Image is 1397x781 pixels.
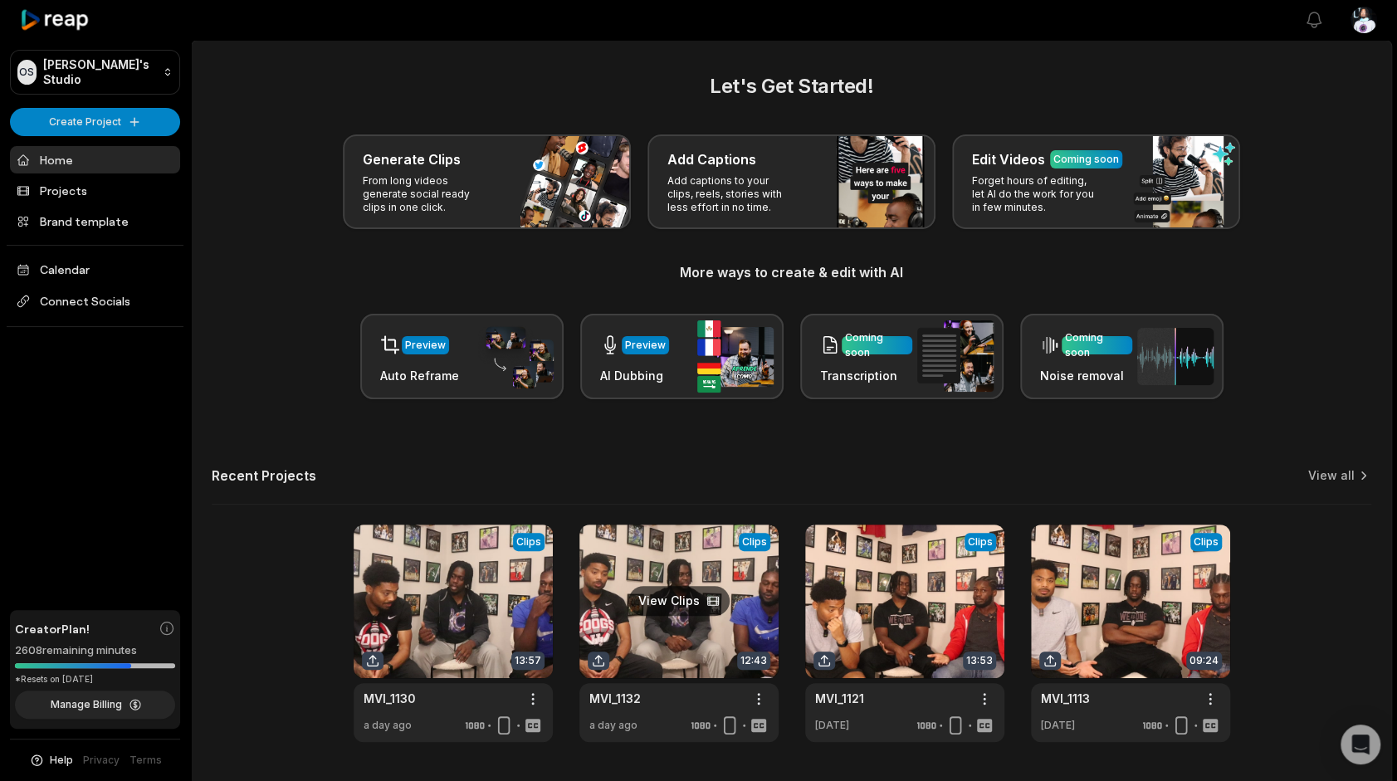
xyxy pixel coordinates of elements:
p: Forget hours of editing, let AI do the work for you in few minutes. [972,174,1101,214]
div: Coming soon [1053,152,1119,167]
a: Home [10,146,180,173]
p: Add captions to your clips, reels, stories with less effort in no time. [667,174,796,214]
a: Privacy [83,753,120,768]
div: *Resets on [DATE] [15,673,175,686]
h3: Add Captions [667,149,756,169]
img: noise_removal.png [1137,328,1214,385]
span: Connect Socials [10,286,180,316]
img: auto_reframe.png [477,325,554,389]
h3: Auto Reframe [380,367,459,384]
div: 2608 remaining minutes [15,642,175,659]
span: Help [50,753,73,768]
div: Open Intercom Messenger [1341,725,1380,764]
div: OS [17,60,37,85]
a: Calendar [10,256,180,283]
button: Help [29,753,73,768]
a: Projects [10,177,180,204]
a: Brand template [10,207,180,235]
button: Create Project [10,108,180,136]
img: ai_dubbing.png [697,320,774,393]
a: View all [1308,467,1355,484]
a: Terms [129,753,162,768]
button: Manage Billing [15,691,175,719]
div: Coming soon [1065,330,1129,360]
h2: Recent Projects [212,467,316,484]
p: From long videos generate social ready clips in one click. [363,174,491,214]
h3: AI Dubbing [600,367,669,384]
a: MVI_1113 [1041,690,1090,707]
h3: Noise removal [1040,367,1132,384]
img: transcription.png [917,320,994,392]
div: Preview [405,338,446,353]
h3: Transcription [820,367,912,384]
a: MVI_1130 [364,690,416,707]
div: Coming soon [845,330,909,360]
a: MVI_1121 [815,690,864,707]
h3: More ways to create & edit with AI [212,262,1371,282]
h3: Generate Clips [363,149,461,169]
span: Creator Plan! [15,620,90,637]
p: [PERSON_NAME]'s Studio [43,57,156,87]
div: Preview [625,338,666,353]
h3: Edit Videos [972,149,1045,169]
h2: Let's Get Started! [212,71,1371,101]
a: MVI_1132 [589,690,641,707]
